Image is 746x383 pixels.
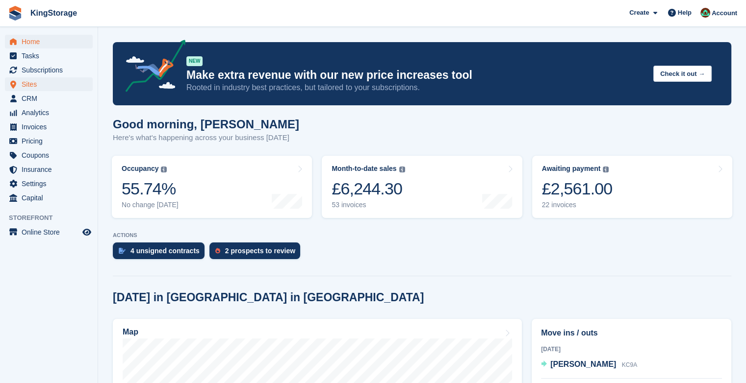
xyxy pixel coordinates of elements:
[622,361,637,368] span: KC9A
[5,134,93,148] a: menu
[22,92,80,105] span: CRM
[22,77,80,91] span: Sites
[22,191,80,205] span: Capital
[113,242,209,264] a: 4 unsigned contracts
[22,35,80,48] span: Home
[22,134,80,148] span: Pricing
[5,35,93,48] a: menu
[542,201,613,209] div: 22 invoices
[5,163,93,176] a: menu
[22,49,80,63] span: Tasks
[678,8,692,18] span: Help
[550,360,616,368] span: [PERSON_NAME]
[629,8,649,18] span: Create
[161,167,167,172] img: icon-info-grey-7440780725fd019a000dd9b08b2336e03edf1995a4989e88bcd33f0948082b44.svg
[5,63,93,77] a: menu
[9,213,98,223] span: Storefront
[541,359,637,371] a: [PERSON_NAME] KC9A
[541,345,722,354] div: [DATE]
[5,49,93,63] a: menu
[332,179,405,199] div: £6,244.30
[225,247,295,255] div: 2 prospects to review
[5,177,93,191] a: menu
[22,148,80,162] span: Coupons
[22,106,80,120] span: Analytics
[399,167,405,172] img: icon-info-grey-7440780725fd019a000dd9b08b2336e03edf1995a4989e88bcd33f0948082b44.svg
[209,242,305,264] a: 2 prospects to review
[700,8,710,18] img: John King
[5,77,93,91] a: menu
[8,6,23,21] img: stora-icon-8386f47178a22dfd0bd8f6a31ec36ba5ce8667c1dd55bd0f319d3a0aa187defe.svg
[22,120,80,134] span: Invoices
[81,226,93,238] a: Preview store
[123,328,138,336] h2: Map
[332,201,405,209] div: 53 invoices
[122,201,179,209] div: No change [DATE]
[5,92,93,105] a: menu
[332,165,396,173] div: Month-to-date sales
[130,247,200,255] div: 4 unsigned contracts
[5,148,93,162] a: menu
[122,165,158,173] div: Occupancy
[322,156,522,218] a: Month-to-date sales £6,244.30 53 invoices
[653,66,712,82] button: Check it out →
[22,163,80,176] span: Insurance
[215,248,220,254] img: prospect-51fa495bee0391a8d652442698ab0144808aea92771e9ea1ae160a38d050c398.svg
[542,179,613,199] div: £2,561.00
[5,225,93,239] a: menu
[112,156,312,218] a: Occupancy 55.74% No change [DATE]
[603,167,609,172] img: icon-info-grey-7440780725fd019a000dd9b08b2336e03edf1995a4989e88bcd33f0948082b44.svg
[117,40,186,96] img: price-adjustments-announcement-icon-8257ccfd72463d97f412b2fc003d46551f7dbcb40ab6d574587a9cd5c0d94...
[113,132,299,144] p: Here's what's happening across your business [DATE]
[186,56,203,66] div: NEW
[712,8,737,18] span: Account
[186,82,645,93] p: Rooted in industry best practices, but tailored to your subscriptions.
[22,177,80,191] span: Settings
[119,248,126,254] img: contract_signature_icon-13c848040528278c33f63329250d36e43548de30e8caae1d1a13099fd9432cc5.svg
[26,5,81,21] a: KingStorage
[186,68,645,82] p: Make extra revenue with our new price increases tool
[541,327,722,339] h2: Move ins / outs
[5,106,93,120] a: menu
[122,179,179,199] div: 55.74%
[22,225,80,239] span: Online Store
[113,118,299,131] h1: Good morning, [PERSON_NAME]
[113,291,424,304] h2: [DATE] in [GEOGRAPHIC_DATA] in [GEOGRAPHIC_DATA]
[532,156,732,218] a: Awaiting payment £2,561.00 22 invoices
[5,120,93,134] a: menu
[113,232,731,239] p: ACTIONS
[5,191,93,205] a: menu
[542,165,601,173] div: Awaiting payment
[22,63,80,77] span: Subscriptions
